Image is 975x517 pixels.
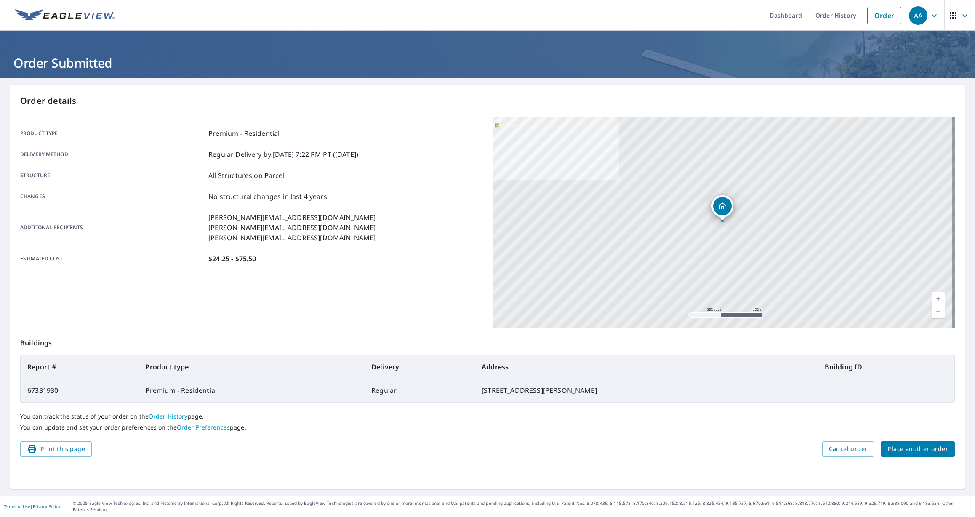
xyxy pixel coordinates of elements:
[818,355,955,379] th: Building ID
[139,379,365,402] td: Premium - Residential
[20,191,205,201] p: Changes
[208,223,376,233] p: [PERSON_NAME][EMAIL_ADDRESS][DOMAIN_NAME]
[829,444,868,454] span: Cancel order
[932,305,945,318] a: Current Level 17, Zoom Out
[208,191,327,201] p: No structural changes in last 4 years
[10,54,965,72] h1: Order Submitted
[4,504,30,509] a: Terms of Use
[20,328,955,355] p: Buildings
[909,6,927,25] div: AA
[20,170,205,180] p: Structure
[139,355,365,379] th: Product type
[887,444,948,454] span: Place another order
[149,412,188,420] a: Order History
[365,355,475,379] th: Delivery
[20,149,205,159] p: Delivery method
[365,379,475,402] td: Regular
[208,149,358,159] p: Regular Delivery by [DATE] 7:22 PM PT ([DATE])
[33,504,60,509] a: Privacy Policy
[20,441,92,457] button: Print this page
[15,9,115,22] img: EV Logo
[822,441,874,457] button: Cancel order
[20,128,205,138] p: Product type
[27,444,85,454] span: Print this page
[208,212,376,223] p: [PERSON_NAME][EMAIL_ADDRESS][DOMAIN_NAME]
[20,413,955,420] p: You can track the status of your order on the page.
[208,254,256,264] p: $24.25 - $75.50
[73,500,971,513] p: © 2025 Eagle View Technologies, Inc. and Pictometry International Corp. All Rights Reserved. Repo...
[21,355,139,379] th: Report #
[20,212,205,243] p: Additional recipients
[475,379,818,402] td: [STREET_ADDRESS][PERSON_NAME]
[20,95,955,107] p: Order details
[711,195,733,221] div: Dropped pin, building 1, Residential property, 2722 Ansley Ct Euless, TX 76039
[4,504,60,509] p: |
[208,233,376,243] p: [PERSON_NAME][EMAIL_ADDRESS][DOMAIN_NAME]
[932,292,945,305] a: Current Level 17, Zoom In
[20,424,955,431] p: You can update and set your order preferences on the page.
[475,355,818,379] th: Address
[21,379,139,402] td: 67331930
[208,170,285,180] p: All Structures on Parcel
[867,7,901,24] a: Order
[177,423,230,431] a: Order Preferences
[208,128,280,138] p: Premium - Residential
[881,441,955,457] button: Place another order
[20,254,205,264] p: Estimated cost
